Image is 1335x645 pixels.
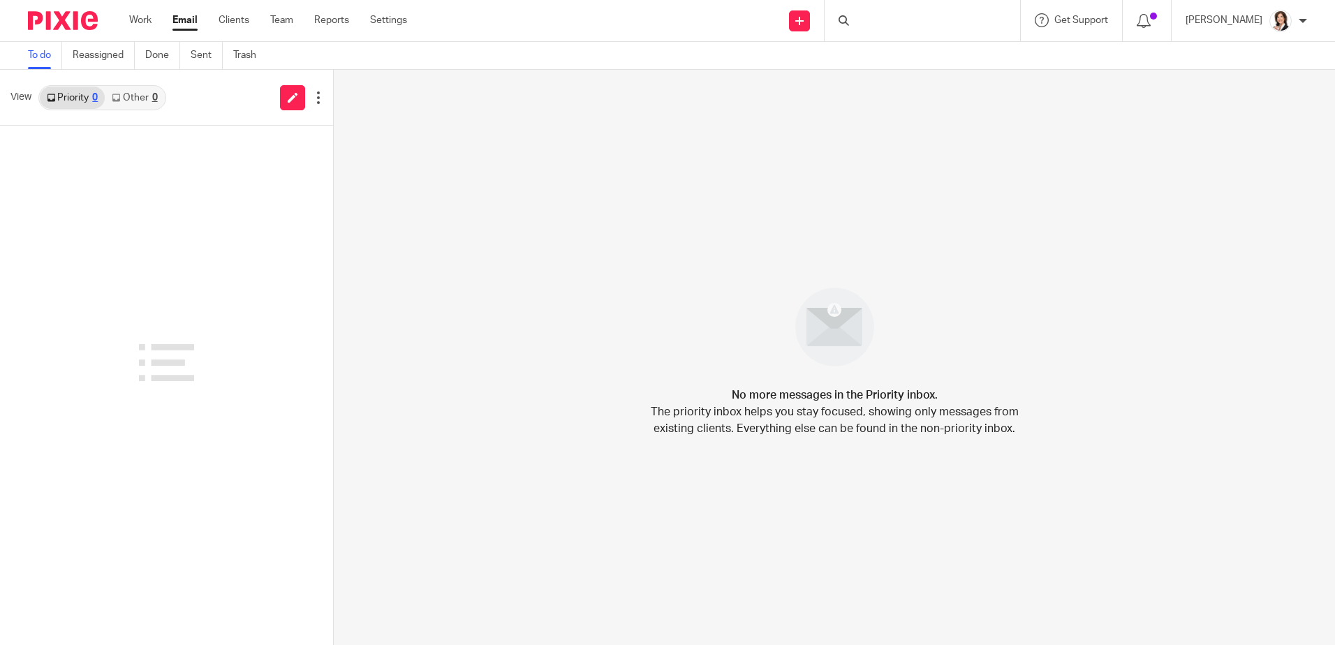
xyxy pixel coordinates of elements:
h4: No more messages in the Priority inbox. [732,387,938,403]
p: [PERSON_NAME] [1186,13,1262,27]
a: Sent [191,42,223,69]
a: To do [28,42,62,69]
a: Clients [219,13,249,27]
a: Email [172,13,198,27]
a: Team [270,13,293,27]
a: Other0 [105,87,164,109]
a: Work [129,13,152,27]
span: View [10,90,31,105]
a: Trash [233,42,267,69]
div: 0 [92,93,98,103]
span: Get Support [1054,15,1108,25]
a: Priority0 [40,87,105,109]
img: image [786,279,883,376]
img: Pixie [28,11,98,30]
div: 0 [152,93,158,103]
a: Done [145,42,180,69]
a: Reports [314,13,349,27]
a: Settings [370,13,407,27]
p: The priority inbox helps you stay focused, showing only messages from existing clients. Everythin... [649,403,1019,437]
img: BW%20Website%203%20-%20square.jpg [1269,10,1292,32]
a: Reassigned [73,42,135,69]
